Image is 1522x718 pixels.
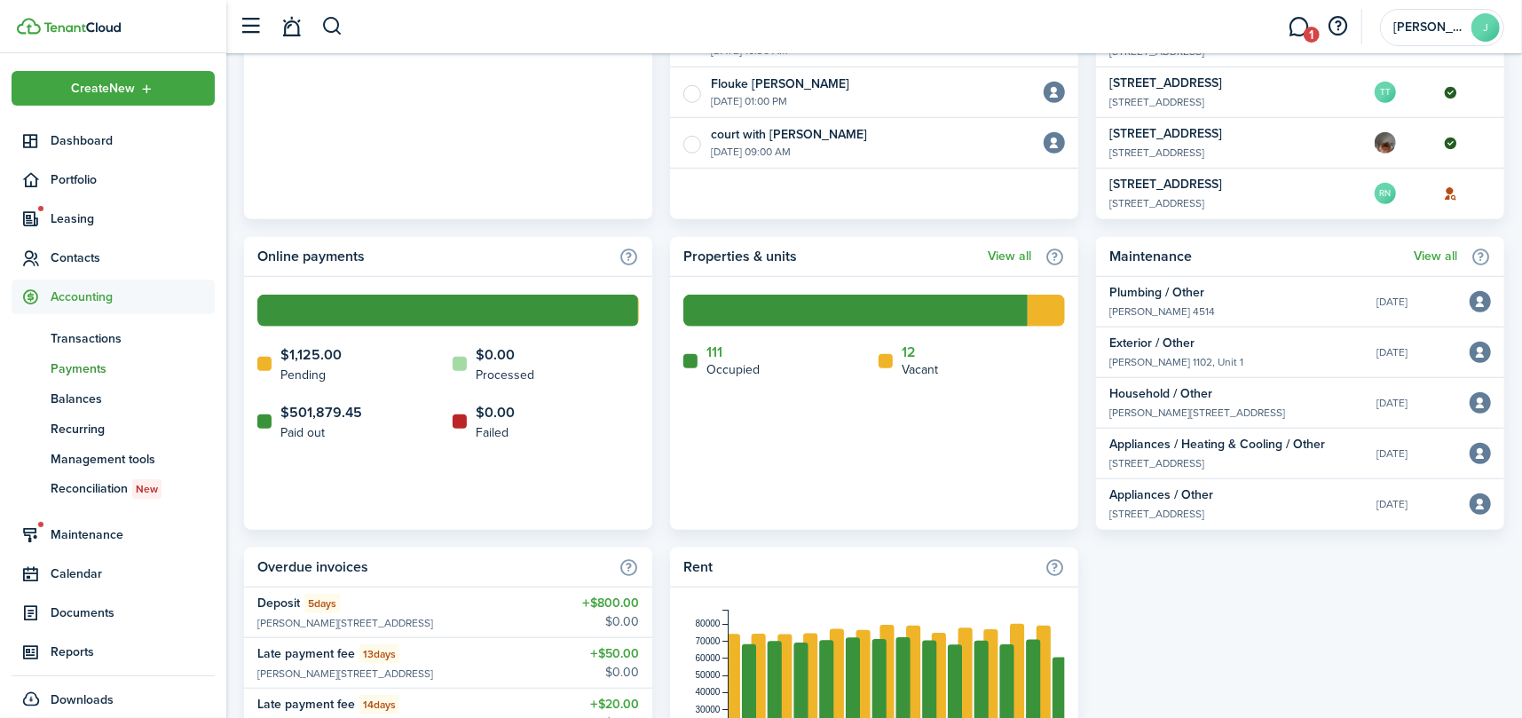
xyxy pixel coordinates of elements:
span: Downloads [51,690,114,709]
widget-list-item-title: Late payment fee [257,644,355,663]
img: Shantina LyneeAnn Hinkston [1375,132,1396,154]
tspan: 50000 [696,670,721,680]
time: [DATE] [1376,446,1408,462]
span: Payments [51,359,215,378]
tspan: 70000 [696,635,721,645]
a: Notifications [275,4,309,50]
span: Balances [51,390,215,408]
tspan: 30000 [696,704,721,714]
span: Accounting [51,288,215,306]
widget-list-item-title: Appliances / Heating & Cooling / Other [1109,435,1363,454]
a: Management tools [12,444,215,474]
a: ReconciliationNew [12,474,215,504]
button: Open menu [12,71,215,106]
widget-list-item-description: [PERSON_NAME][STREET_ADDRESS] [1109,405,1363,421]
home-widget-title: Processed [476,366,534,384]
widget-list-item-title: Flouke [PERSON_NAME] [711,75,849,93]
time: [DATE] [1376,344,1408,360]
avatar-text: RN [1375,183,1396,204]
widget-list-item-title: [STREET_ADDRESS] [1109,74,1313,92]
widget-list-item-title: Plumbing / Other [1109,283,1363,302]
a: View all [1414,249,1457,264]
span: Management tools [51,450,215,469]
home-widget-title: Vacant [902,360,938,379]
img: TenantCloud [17,18,41,35]
time: [DATE] [1376,496,1408,512]
home-widget-title: Pending [280,366,342,384]
time: [DATE] 01:00 PM [711,93,787,109]
widget-list-item-title: [STREET_ADDRESS] [1109,124,1313,143]
widget-list-item-description: [STREET_ADDRESS] [1109,506,1363,522]
img: TenantCloud [43,22,121,33]
span: Calendar [51,564,215,583]
widget-list-item-title: court with [PERSON_NAME] [711,125,867,144]
a: Recurring [12,414,215,444]
a: 111 [706,344,722,360]
span: Reconciliation [51,479,215,499]
a: Dashboard [12,123,215,158]
home-widget-title: Rent [683,556,1036,578]
time: [DATE] 09:00 AM [711,144,791,160]
p: $20.00 [590,695,639,714]
widget-list-item-title: Household / Other [1109,384,1363,403]
span: Documents [51,604,215,622]
widget-list-item-title: Late payment fee [257,695,355,714]
widget-list-item-title: Deposit [257,594,300,612]
span: Reports [51,643,215,661]
button: Open resource center [1323,12,1353,42]
tspan: 40000 [696,687,721,697]
a: Reports [12,635,215,669]
span: Contacts [51,249,215,267]
home-widget-count: $1,125.00 [280,344,342,366]
widget-list-item-description: [STREET_ADDRESS] [1109,145,1313,161]
a: Transactions [12,323,215,353]
p: $800.00 [582,594,639,612]
widget-list-item-title: Exterior / Other [1109,334,1363,352]
widget-list-item-description: [PERSON_NAME][STREET_ADDRESS] [257,666,505,682]
home-widget-count: $0.00 [476,402,515,423]
p: $0.00 [582,612,639,631]
avatar-text: J [1471,13,1500,42]
home-widget-count: $0.00 [476,344,534,366]
span: Joe [1393,21,1464,34]
widget-list-item-description: [PERSON_NAME][STREET_ADDRESS] [257,615,501,631]
span: Recurring [51,420,215,438]
widget-list-item-title: [STREET_ADDRESS] [1109,175,1313,193]
a: Payments [12,353,215,383]
time: [DATE] [1376,395,1408,411]
a: 12 [902,344,916,360]
a: View all [988,249,1031,264]
p: $0.00 [590,663,639,682]
a: Balances [12,383,215,414]
span: 1 [1304,27,1320,43]
span: New [136,481,158,497]
button: Open sidebar [234,10,268,43]
p: $50.00 [590,644,639,663]
home-widget-title: Failed [476,423,515,442]
span: Transactions [51,329,215,348]
widget-list-item-description: [STREET_ADDRESS] [1109,455,1363,471]
widget-list-item-title: Appliances / Other [1109,485,1363,504]
home-widget-count: $501,879.45 [280,402,362,423]
widget-list-item-description: [STREET_ADDRESS] [1109,195,1313,211]
span: Maintenance [51,525,215,544]
a: Messaging [1282,4,1316,50]
home-widget-title: Online payments [257,246,610,267]
tspan: 80000 [696,619,721,628]
span: Leasing [51,209,215,228]
span: Portfolio [51,170,215,189]
home-widget-title: Overdue invoices [257,556,610,578]
home-widget-title: Maintenance [1109,246,1405,267]
span: 13 days [363,646,396,662]
span: 5 days [308,596,336,611]
avatar-text: TT [1375,82,1396,103]
home-widget-title: Occupied [706,360,760,379]
button: Search [321,12,343,42]
span: 14 days [363,697,396,713]
span: Dashboard [51,131,215,150]
tspan: 60000 [696,653,721,663]
widget-list-item-description: [PERSON_NAME] 1102, Unit 1 [1109,354,1363,370]
span: Create New [72,83,136,95]
home-widget-title: Paid out [280,423,362,442]
widget-list-item-description: [PERSON_NAME] 4514 [1109,304,1363,320]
